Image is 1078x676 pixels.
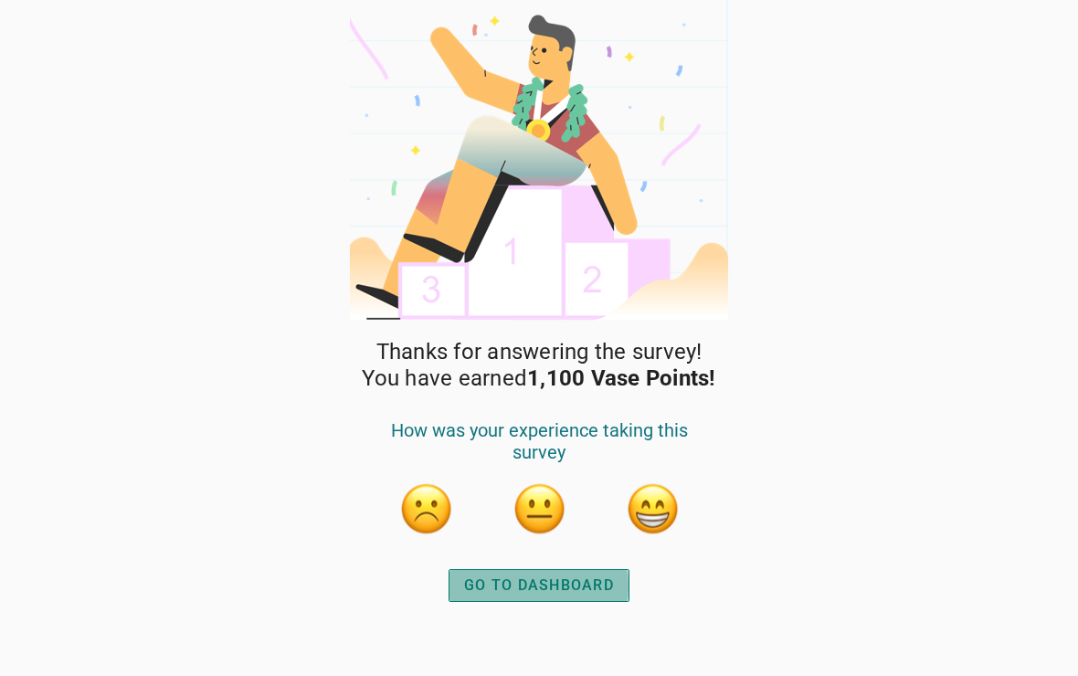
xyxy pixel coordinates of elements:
[464,575,614,597] div: GO TO DASHBOARD
[376,339,703,365] span: Thanks for answering the survey!
[527,365,716,391] strong: 1,100 Vase Points!
[369,419,709,481] div: How was your experience taking this survey
[449,569,629,602] button: GO TO DASHBOARD
[362,365,715,392] span: You have earned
